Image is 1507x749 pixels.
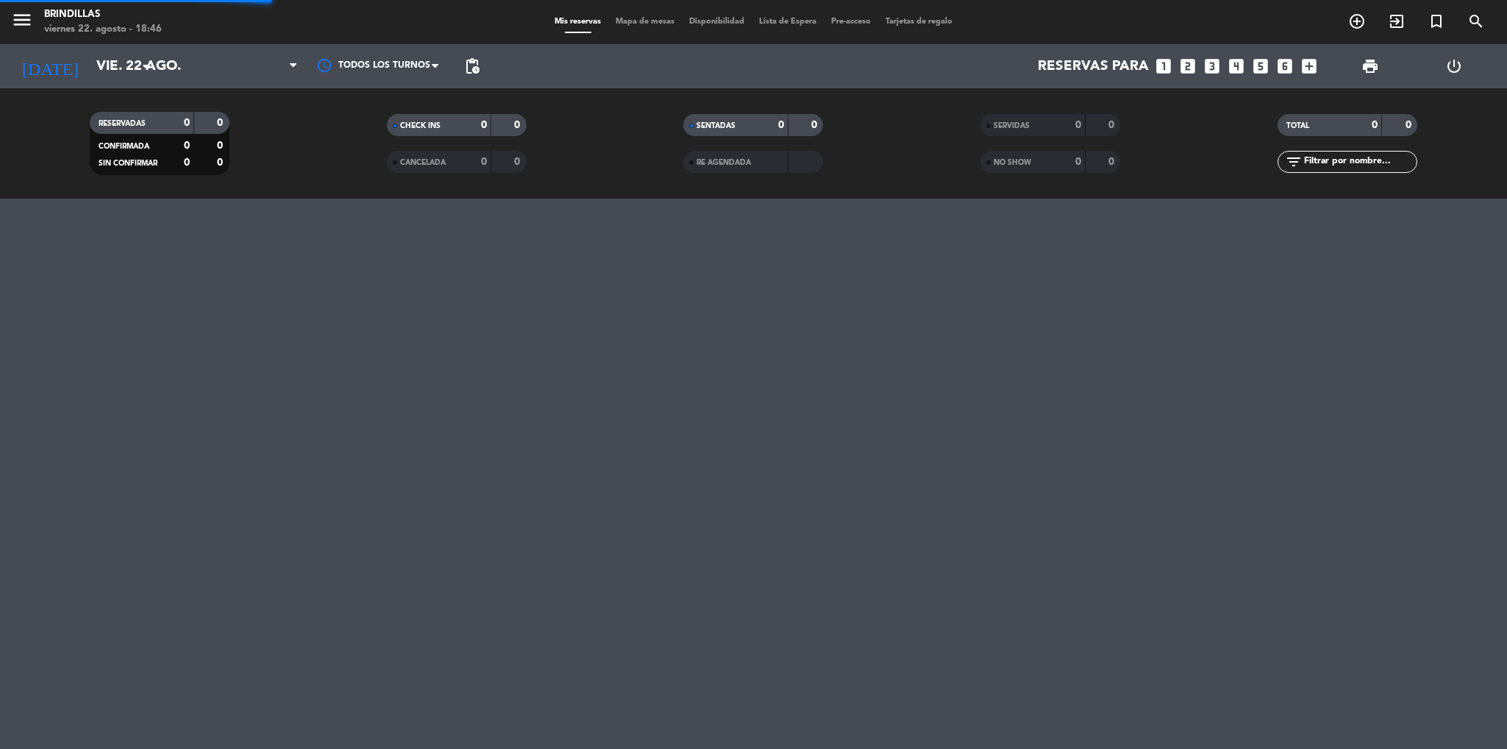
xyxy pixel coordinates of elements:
span: Disponibilidad [682,18,752,26]
strong: 0 [184,141,190,151]
i: search [1467,13,1485,30]
strong: 0 [811,120,820,130]
strong: 0 [184,118,190,128]
span: CONFIRMADA [99,143,149,150]
strong: 0 [1075,120,1081,130]
input: Filtrar por nombre... [1303,154,1417,170]
strong: 0 [481,120,487,130]
strong: 0 [217,157,226,168]
span: RE AGENDADA [697,159,751,166]
strong: 0 [1108,120,1117,130]
i: turned_in_not [1428,13,1445,30]
span: pending_actions [463,57,481,75]
span: Tarjetas de regalo [878,18,960,26]
i: filter_list [1285,153,1303,171]
i: looks_two [1178,57,1197,76]
i: arrow_drop_down [137,57,154,75]
strong: 0 [1075,157,1081,167]
i: looks_3 [1203,57,1222,76]
span: SIN CONFIRMAR [99,160,157,167]
i: exit_to_app [1388,13,1406,30]
i: add_circle_outline [1348,13,1366,30]
div: viernes 22. agosto - 18:46 [44,22,162,37]
i: looks_6 [1275,57,1294,76]
div: Brindillas [44,7,162,22]
strong: 0 [1372,120,1378,130]
span: NO SHOW [994,159,1031,166]
i: looks_5 [1251,57,1270,76]
i: looks_4 [1227,57,1246,76]
i: [DATE] [11,50,89,82]
strong: 0 [217,118,226,128]
strong: 0 [184,157,190,168]
span: Reservas para [1038,58,1149,74]
span: SERVIDAS [994,122,1030,129]
span: RESERVADAS [99,120,146,127]
i: power_settings_new [1445,57,1463,75]
span: SENTADAS [697,122,735,129]
span: CHECK INS [400,122,441,129]
strong: 0 [1406,120,1414,130]
i: add_box [1300,57,1319,76]
span: Pre-acceso [824,18,878,26]
span: Mis reservas [547,18,608,26]
strong: 0 [778,120,784,130]
strong: 0 [514,157,523,167]
i: menu [11,9,33,31]
div: LOG OUT [1412,44,1496,88]
span: TOTAL [1286,122,1309,129]
span: Mapa de mesas [608,18,682,26]
strong: 0 [514,120,523,130]
i: looks_one [1154,57,1173,76]
span: CANCELADA [400,159,446,166]
span: Lista de Espera [752,18,824,26]
button: menu [11,9,33,36]
strong: 0 [217,141,226,151]
span: print [1361,57,1379,75]
strong: 0 [481,157,487,167]
strong: 0 [1108,157,1117,167]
